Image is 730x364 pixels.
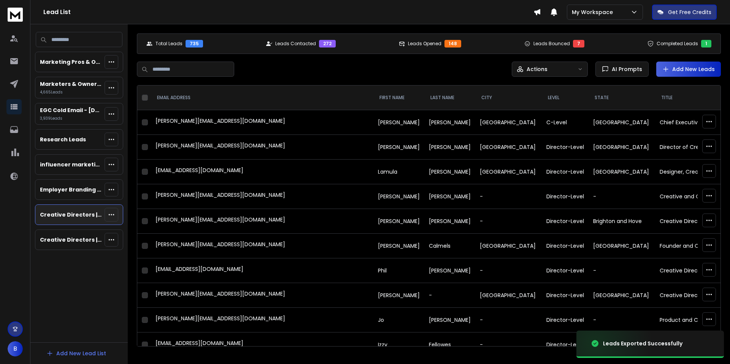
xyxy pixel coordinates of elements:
td: [PERSON_NAME] [424,209,475,234]
button: Add New Leads [656,62,721,77]
td: [GEOGRAPHIC_DATA] [589,110,655,135]
p: Completed Leads [657,41,698,47]
td: [GEOGRAPHIC_DATA] [475,135,542,160]
div: Leads Exported Successfully [603,340,682,347]
td: [PERSON_NAME] [373,135,424,160]
td: [PERSON_NAME] [424,184,475,209]
p: Leads Opened [408,41,441,47]
div: 735 [186,40,203,47]
p: Employer Branding professionals in [GEOGRAPHIC_DATA], [GEOGRAPHIC_DATA], [GEOGRAPHIC_DATA] & [GEO... [40,186,102,193]
div: [PERSON_NAME][EMAIL_ADDRESS][DOMAIN_NAME] [156,241,369,251]
div: 7 [573,40,584,47]
td: Director-Level [542,135,589,160]
button: B [8,341,23,356]
td: [PERSON_NAME] [373,110,424,135]
td: - [424,283,475,308]
td: [GEOGRAPHIC_DATA] [589,283,655,308]
td: [PERSON_NAME] [373,184,424,209]
button: Add New Lead List [40,346,112,361]
td: [PERSON_NAME] [424,160,475,184]
td: - [589,258,655,283]
td: - [589,184,655,209]
td: [GEOGRAPHIC_DATA] [475,110,542,135]
div: [EMAIL_ADDRESS][DOMAIN_NAME] [156,166,369,177]
div: 1 [701,40,711,47]
p: influencer marketing professionals in [GEOGRAPHIC_DATA], [GEOGRAPHIC_DATA], [GEOGRAPHIC_DATA] & [... [40,161,102,168]
td: - [475,332,542,357]
div: 272 [319,40,336,47]
p: Get Free Credits [668,8,711,16]
td: Izzy [373,332,424,357]
p: Leads Contacted [275,41,316,47]
td: [PERSON_NAME] [424,110,475,135]
p: Creative Directors | Retail | [GEOGRAPHIC_DATA] [40,236,102,244]
td: - [475,308,542,332]
a: Add New Leads [662,65,715,73]
td: [GEOGRAPHIC_DATA] [475,283,542,308]
button: AI Prompts [595,62,649,77]
div: [PERSON_NAME][EMAIL_ADDRESS][DOMAIN_NAME] [156,216,369,226]
td: Director-Level [542,308,589,332]
div: [EMAIL_ADDRESS][DOMAIN_NAME] [156,265,369,276]
div: [PERSON_NAME][EMAIL_ADDRESS][DOMAIN_NAME] [156,117,369,128]
td: Lamula [373,160,424,184]
td: Director-Level [542,160,589,184]
p: Marketing Pros & Owners| [GEOGRAPHIC_DATA]/[GEOGRAPHIC_DATA]| R&R 20-100 [40,58,102,66]
th: state [589,85,655,110]
td: [PERSON_NAME] [373,283,424,308]
th: city [475,85,542,110]
div: 148 [444,40,461,47]
td: Calmels [424,234,475,258]
td: Director-Level [542,209,589,234]
td: Director-Level [542,332,589,357]
td: Creative Director [655,283,722,308]
td: [PERSON_NAME] [424,258,475,283]
td: Founder and Creative Director [655,234,722,258]
td: - [475,258,542,283]
p: 4,665 Lead s [40,89,102,95]
p: Actions [527,65,547,73]
td: Director-Level [542,283,589,308]
th: EMAIL ADDRESS [151,85,373,110]
td: [PERSON_NAME] [373,209,424,234]
div: [EMAIL_ADDRESS][DOMAIN_NAME] [156,339,369,350]
td: [PERSON_NAME] [373,234,424,258]
td: Phil [373,258,424,283]
td: - [475,209,542,234]
td: - [475,184,542,209]
td: [GEOGRAPHIC_DATA] [475,234,542,258]
td: Designer, Creative Director [655,160,722,184]
td: Creative Director [655,258,722,283]
td: Fellowes [424,332,475,357]
div: [PERSON_NAME][EMAIL_ADDRESS][DOMAIN_NAME] [156,191,369,202]
p: Marketers & Owners | Retail & Restaurants | 20-100 EE [40,80,102,88]
td: Jo [373,308,424,332]
h1: Lead List [43,8,533,17]
p: Leads Bounced [533,41,570,47]
p: Total Leads [156,41,182,47]
td: [PERSON_NAME] [424,308,475,332]
td: Creative and Commercial Director [655,184,722,209]
span: AI Prompts [609,65,642,73]
td: Chief Executive Officer and Creative Director [655,110,722,135]
div: [PERSON_NAME][EMAIL_ADDRESS][DOMAIN_NAME] [156,315,369,325]
td: - [589,308,655,332]
p: Creative Directors | Retail | [GEOGRAPHIC_DATA] [40,211,102,218]
div: [PERSON_NAME][EMAIL_ADDRESS][DOMAIN_NAME] [156,290,369,301]
td: [PERSON_NAME] [424,135,475,160]
td: Brighton and Hove [589,209,655,234]
td: Director-Level [542,234,589,258]
img: logo [8,8,23,22]
th: title [655,85,722,110]
td: [GEOGRAPHIC_DATA] [475,160,542,184]
div: [PERSON_NAME][EMAIL_ADDRESS][DOMAIN_NAME] [156,142,369,152]
th: FIRST NAME [373,85,424,110]
td: Director-Level [542,184,589,209]
td: C-Level [542,110,589,135]
p: 3,939 Lead s [40,116,102,121]
td: Director of Creative Marketing [655,135,722,160]
td: [GEOGRAPHIC_DATA] [589,234,655,258]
